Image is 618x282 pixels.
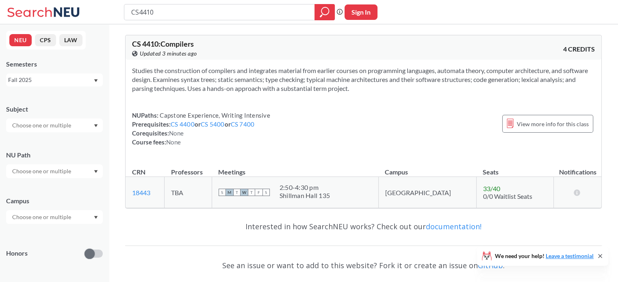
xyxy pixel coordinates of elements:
[130,5,309,19] input: Class, professor, course number, "phrase"
[8,121,76,130] input: Choose one or multiple
[517,119,589,129] span: View more info for this class
[8,166,76,176] input: Choose one or multiple
[280,183,330,192] div: 2:50 - 4:30 pm
[6,196,103,205] div: Campus
[94,124,98,127] svg: Dropdown arrow
[476,159,554,177] th: Seats
[248,189,255,196] span: T
[125,215,602,238] div: Interested in how SearchNEU works? Check out our
[212,159,378,177] th: Meetings
[478,260,503,270] a: GitHub
[226,189,233,196] span: M
[378,159,476,177] th: Campus
[140,49,197,58] span: Updated 3 minutes ago
[94,216,98,219] svg: Dropdown arrow
[158,112,270,119] span: Capstone Experience, Writing Intensive
[8,212,76,222] input: Choose one or multiple
[6,73,103,86] div: Fall 2025Dropdown arrow
[233,189,241,196] span: T
[169,129,184,137] span: None
[6,249,28,258] p: Honors
[94,170,98,173] svg: Dropdown arrow
[345,4,377,20] button: Sign In
[132,66,595,93] section: Studies the construction of compilers and integrates material from earlier courses on programming...
[378,177,476,208] td: [GEOGRAPHIC_DATA]
[171,121,195,128] a: CS 4400
[94,79,98,82] svg: Dropdown arrow
[6,151,103,159] div: NU Path
[320,6,330,18] svg: magnifying glass
[6,164,103,178] div: Dropdown arrow
[201,121,225,128] a: CS 5400
[165,177,212,208] td: TBA
[426,222,481,231] a: documentation!
[9,34,32,46] button: NEU
[35,34,56,46] button: CPS
[554,159,601,177] th: Notifications
[231,121,255,128] a: CS 7400
[59,34,82,46] button: LAW
[8,75,93,84] div: Fall 2025
[546,252,594,259] a: Leave a testimonial
[6,210,103,224] div: Dropdown arrow
[255,189,262,196] span: F
[483,192,532,200] span: 0/0 Waitlist Seats
[6,118,103,132] div: Dropdown arrow
[262,189,270,196] span: S
[132,39,194,48] span: CS 4410 : Compilers
[132,111,270,146] div: NUPaths: Prerequisites: or or Corequisites: Course fees:
[125,254,602,277] div: See an issue or want to add to this website? Fork it or create an issue on .
[219,189,226,196] span: S
[241,189,248,196] span: W
[132,189,150,196] a: 18443
[165,159,212,177] th: Professors
[166,138,181,146] span: None
[132,168,145,177] div: CRN
[563,45,595,54] span: 4 CREDITS
[483,185,500,192] span: 33 / 40
[495,253,594,259] span: We need your help!
[6,60,103,69] div: Semesters
[280,192,330,200] div: Shillman Hall 135
[314,4,335,20] div: magnifying glass
[6,105,103,114] div: Subject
